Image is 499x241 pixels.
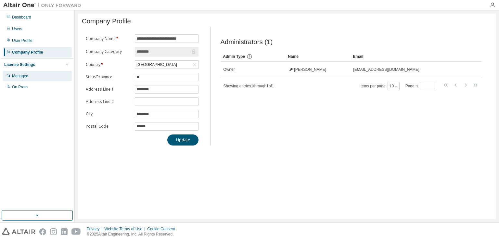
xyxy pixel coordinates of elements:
label: State/Province [86,74,131,80]
label: Company Category [86,49,131,54]
img: youtube.svg [71,228,81,235]
label: City [86,111,131,117]
div: On Prem [12,84,28,90]
span: Items per page [360,82,400,90]
label: Country [86,62,131,67]
label: Address Line 2 [86,99,131,104]
div: [GEOGRAPHIC_DATA] [135,61,178,68]
img: facebook.svg [39,228,46,235]
div: Users [12,26,22,32]
div: Website Terms of Use [104,226,147,232]
div: Privacy [87,226,104,232]
div: [GEOGRAPHIC_DATA] [135,61,198,69]
img: Altair One [3,2,84,8]
label: Postal Code [86,124,131,129]
span: Company Profile [82,18,131,25]
span: Page n. [405,82,436,90]
span: Showing entries 1 through 1 of 1 [223,84,274,88]
span: Administrators (1) [220,38,273,46]
div: Email [353,51,464,62]
button: Update [167,134,198,146]
div: Name [288,51,348,62]
span: [PERSON_NAME] [294,67,326,72]
button: 10 [389,83,398,89]
img: instagram.svg [50,228,57,235]
img: linkedin.svg [61,228,68,235]
span: [EMAIL_ADDRESS][DOMAIN_NAME] [353,67,419,72]
img: altair_logo.svg [2,228,35,235]
div: Cookie Consent [147,226,179,232]
p: © 2025 Altair Engineering, Inc. All Rights Reserved. [87,232,179,237]
div: License Settings [4,62,35,67]
span: Admin Type [223,54,245,59]
span: Owner [223,67,235,72]
div: Dashboard [12,15,31,20]
div: User Profile [12,38,32,43]
label: Company Name [86,36,131,41]
div: Company Profile [12,50,43,55]
div: Managed [12,73,28,79]
label: Address Line 1 [86,87,131,92]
